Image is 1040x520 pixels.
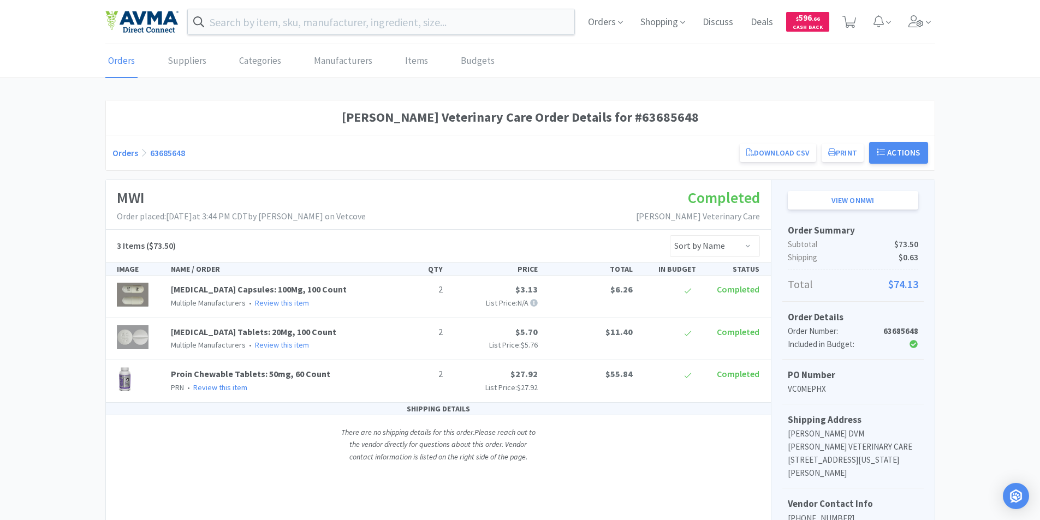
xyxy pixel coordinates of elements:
img: e4e33dab9f054f5782a47901c742baa9_102.png [105,10,179,33]
span: $27.92 [510,368,538,379]
div: Open Intercom Messenger [1003,483,1029,509]
p: 2 [388,283,443,297]
img: 609a09e61c544f2bb041484729df9224_393934.png [117,283,148,307]
div: SHIPPING DETAILS [106,403,771,415]
p: 2 [388,325,443,339]
span: Completed [717,326,759,337]
a: Orders [112,147,138,158]
p: 2 [388,367,443,381]
p: Subtotal [788,238,918,251]
a: $596.66Cash Back [786,7,829,37]
span: $73.50 [894,238,918,251]
span: $3.13 [515,284,538,295]
span: Cash Back [793,25,823,32]
span: • [247,340,253,350]
a: [MEDICAL_DATA] Tablets: 20Mg, 100 Count [171,326,336,337]
p: Total [788,276,918,293]
div: STATUS [700,263,764,275]
div: NAME / ORDER [167,263,384,275]
div: Order Number: [788,325,875,338]
a: Download CSV [740,144,816,162]
a: Review this item [255,340,309,350]
span: $5.76 [521,340,538,350]
div: IMAGE [112,263,167,275]
a: 63685648 [150,147,185,158]
h1: MWI [117,186,366,210]
span: $27.92 [517,382,538,392]
div: QTY [384,263,447,275]
img: 1f4d50462c07416aac8a57c15efb0255_692679.png [117,325,149,349]
span: Multiple Manufacturers [171,340,246,350]
h5: ($73.50) [117,239,176,253]
span: 596 [796,13,820,23]
p: List Price: N/A [451,297,538,309]
h5: Shipping Address [788,413,918,427]
div: PRICE [447,263,542,275]
span: • [247,298,253,308]
p: List Price: [451,381,538,393]
a: Orders [105,45,138,78]
span: Completed [717,368,759,379]
span: $ [796,15,799,22]
a: [MEDICAL_DATA] Capsules: 100Mg, 100 Count [171,284,347,295]
div: Included in Budget: [788,338,875,351]
a: Manufacturers [311,45,375,78]
h5: Order Summary [788,223,918,238]
span: $0.63 [899,251,918,264]
p: [PERSON_NAME] DVM [PERSON_NAME] VETERINARY CARE [STREET_ADDRESS][US_STATE][PERSON_NAME] [788,427,918,480]
a: Review this item [255,298,309,308]
span: Multiple Manufacturers [171,298,246,308]
a: Proin Chewable Tablets: 50mg, 60 Count [171,368,330,379]
h5: PO Number [788,368,918,382]
h1: [PERSON_NAME] Veterinary Care Order Details for #63685648 [112,107,928,128]
span: $11.40 [605,326,633,337]
p: VC0MEPHX [788,382,918,396]
a: Items [402,45,431,78]
span: • [186,382,192,392]
strong: 63685648 [883,326,918,336]
button: Print [822,144,864,162]
span: Completed [717,284,759,295]
span: $74.13 [888,276,918,293]
span: $55.84 [605,368,633,379]
div: IN BUDGET [637,263,700,275]
span: Completed [688,188,760,207]
a: Deals [746,17,777,27]
a: Review this item [193,382,247,392]
span: . 66 [812,15,820,22]
div: TOTAL [542,263,637,275]
p: [PERSON_NAME] Veterinary Care [636,210,760,224]
p: Order placed: [DATE] at 3:44 PM CDT by [PERSON_NAME] on Vetcove [117,210,366,224]
h5: Order Details [788,310,918,325]
a: View onMWI [788,191,918,210]
input: Search by item, sku, manufacturer, ingredient, size... [188,9,575,34]
a: Suppliers [165,45,209,78]
span: PRN [171,382,184,392]
h5: Vendor Contact Info [788,497,918,511]
p: Shipping [788,251,918,264]
p: List Price: [451,339,538,351]
button: Actions [869,142,928,164]
a: Categories [236,45,284,78]
span: $5.70 [515,326,538,337]
i: There are no shipping details for this order. Please reach out to the vendor directly for questio... [341,427,536,462]
img: dc22b2b93e92400c9c4da9878d6bf24f_149845.png [117,367,133,391]
a: Discuss [698,17,738,27]
span: $6.26 [610,284,633,295]
a: Budgets [458,45,497,78]
span: 3 Items [117,240,145,251]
